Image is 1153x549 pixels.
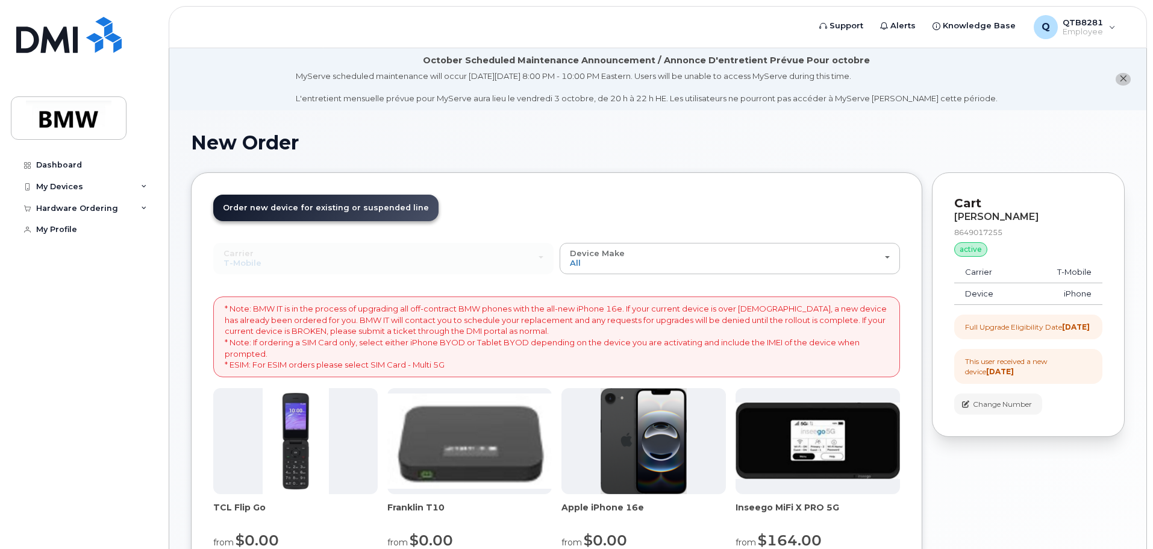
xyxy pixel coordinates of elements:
[954,242,987,257] div: active
[954,227,1102,237] div: 8649017255
[601,388,687,494] img: iphone16e.png
[736,537,756,548] small: from
[954,283,1024,305] td: Device
[973,399,1032,410] span: Change Number
[236,532,279,549] span: $0.00
[954,394,1042,415] button: Change Number
[213,537,234,548] small: from
[570,248,625,258] span: Device Make
[954,195,1102,212] p: Cart
[584,532,627,549] span: $0.00
[986,367,1014,376] strong: [DATE]
[758,532,822,549] span: $164.00
[1062,322,1090,331] strong: [DATE]
[225,303,889,370] p: * Note: BMW IT is in the process of upgrading all off-contract BMW phones with the all-new iPhone...
[296,71,998,104] div: MyServe scheduled maintenance will occur [DATE][DATE] 8:00 PM - 10:00 PM Eastern. Users will be u...
[954,262,1024,283] td: Carrier
[1101,497,1144,540] iframe: Messenger Launcher
[965,322,1090,332] div: Full Upgrade Eligibility Date
[965,356,1092,377] div: This user received a new device
[1116,73,1131,86] button: close notification
[736,403,900,480] img: cut_small_inseego_5G.jpg
[223,203,429,212] span: Order new device for existing or suspended line
[560,243,900,274] button: Device Make All
[387,394,552,489] img: t10.jpg
[213,501,378,525] div: TCL Flip Go
[570,258,581,268] span: All
[561,537,582,548] small: from
[263,388,329,494] img: TCL_FLIP_MODE.jpg
[954,212,1102,222] div: [PERSON_NAME]
[423,54,870,67] div: October Scheduled Maintenance Announcement / Annonce D'entretient Prévue Pour octobre
[1024,283,1102,305] td: iPhone
[561,501,726,525] div: Apple iPhone 16e
[736,501,900,525] div: Inseego MiFi X PRO 5G
[387,501,552,525] div: Franklin T10
[1024,262,1102,283] td: T-Mobile
[387,537,408,548] small: from
[410,532,453,549] span: $0.00
[191,132,1125,153] h1: New Order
